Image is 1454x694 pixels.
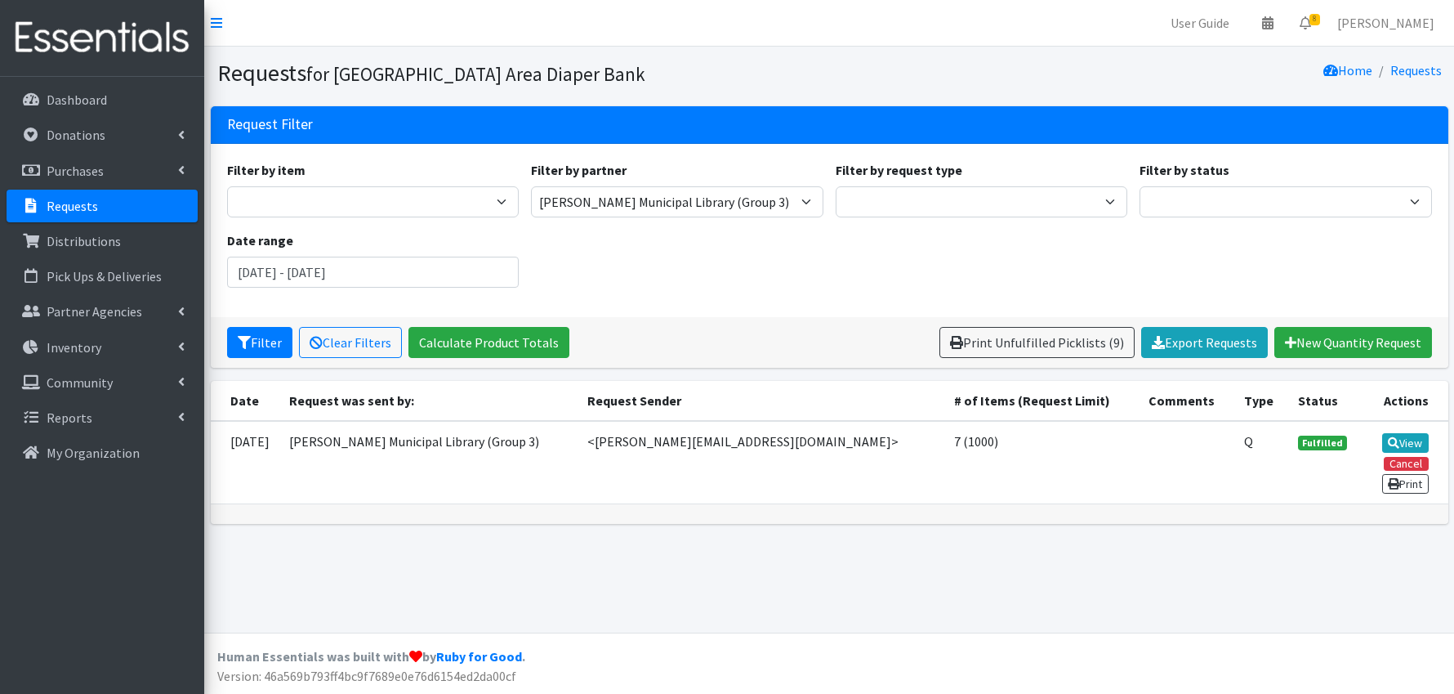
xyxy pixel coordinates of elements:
[227,231,293,250] label: Date range
[436,648,522,665] a: Ruby for Good
[1139,381,1233,421] th: Comments
[7,260,198,293] a: Pick Ups & Deliveries
[1287,7,1324,39] a: 8
[7,437,198,469] a: My Organization
[47,339,101,356] p: Inventory
[227,327,292,358] button: Filter
[211,421,279,504] td: [DATE]
[1298,436,1347,450] span: Fulfilled
[7,119,198,151] a: Donations
[944,421,1139,504] td: 7 (1000)
[7,331,198,364] a: Inventory
[227,160,306,180] label: Filter by item
[279,421,578,504] td: [PERSON_NAME] Municipal Library (Group 3)
[227,116,313,133] h3: Request Filter
[1141,327,1268,358] a: Export Requests
[47,268,162,284] p: Pick Ups & Deliveries
[47,92,107,108] p: Dashboard
[1364,381,1448,421] th: Actions
[47,198,98,214] p: Requests
[939,327,1135,358] a: Print Unfulfilled Picklists (9)
[1234,381,1288,421] th: Type
[531,160,627,180] label: Filter by partner
[836,160,962,180] label: Filter by request type
[578,421,944,504] td: <[PERSON_NAME][EMAIL_ADDRESS][DOMAIN_NAME]>
[7,401,198,434] a: Reports
[408,327,569,358] a: Calculate Product Totals
[47,410,92,426] p: Reports
[47,163,104,179] p: Purchases
[217,668,516,684] span: Version: 46a569b793ff4bc9f7689e0e76d6154ed2da00cf
[1382,433,1429,453] a: View
[217,648,525,665] strong: Human Essentials was built with by .
[47,233,121,249] p: Distributions
[1384,457,1429,471] button: Cancel
[279,381,578,421] th: Request was sent by:
[1274,327,1432,358] a: New Quantity Request
[1140,160,1229,180] label: Filter by status
[211,381,279,421] th: Date
[7,154,198,187] a: Purchases
[1288,381,1364,421] th: Status
[47,127,105,143] p: Donations
[7,190,198,222] a: Requests
[7,11,198,65] img: HumanEssentials
[47,445,140,461] p: My Organization
[306,62,645,86] small: for [GEOGRAPHIC_DATA] Area Diaper Bank
[227,257,520,288] input: January 1, 2011 - December 31, 2011
[299,327,402,358] a: Clear Filters
[578,381,944,421] th: Request Sender
[944,381,1139,421] th: # of Items (Request Limit)
[7,366,198,399] a: Community
[7,83,198,116] a: Dashboard
[1382,474,1429,494] a: Print
[47,374,113,391] p: Community
[1244,433,1253,450] abbr: Quantity
[1390,62,1442,78] a: Requests
[1323,62,1372,78] a: Home
[47,303,142,320] p: Partner Agencies
[1324,7,1447,39] a: [PERSON_NAME]
[217,59,823,87] h1: Requests
[7,225,198,257] a: Distributions
[1157,7,1242,39] a: User Guide
[1309,14,1320,25] span: 8
[7,295,198,328] a: Partner Agencies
